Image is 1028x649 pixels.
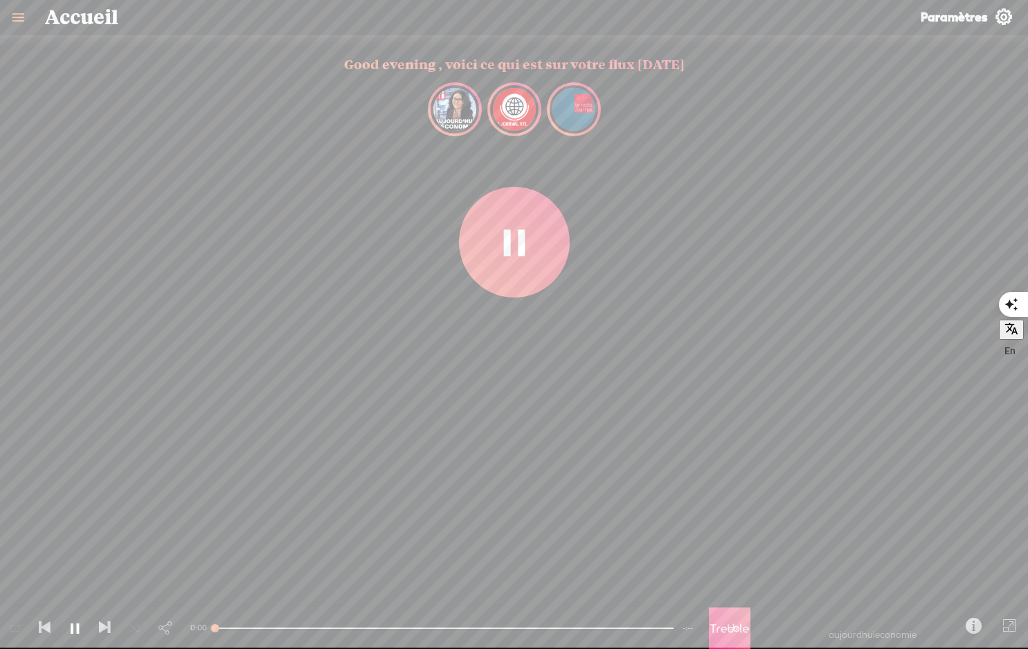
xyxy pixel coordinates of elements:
[490,85,539,134] img: http%3A%2F%2Fres.cloudinary.com%2Ftrebble-fm%2Fimage%2Fupload%2Fv1543799857%2Fcom.trebble.trebble...
[431,85,479,134] img: http%3A%2F%2Fres.cloudinary.com%2Ftrebble-fm%2Fimage%2Fupload%2Fv1543802946%2Fcom.trebble.trebble...
[921,9,988,25] span: Paramètres
[790,628,955,642] div: aujourdhuieconomie
[683,617,698,638] div: -:--
[550,85,598,134] img: http%3A%2F%2Fres.cloudinary.com%2Ftrebble-fm%2Fimage%2Fupload%2Fv1543783444%2Fcom.trebble.trebble...
[344,45,685,82] div: Good evening , voici ce qui est sur votre flux [DATE]
[190,617,208,638] div: 0:00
